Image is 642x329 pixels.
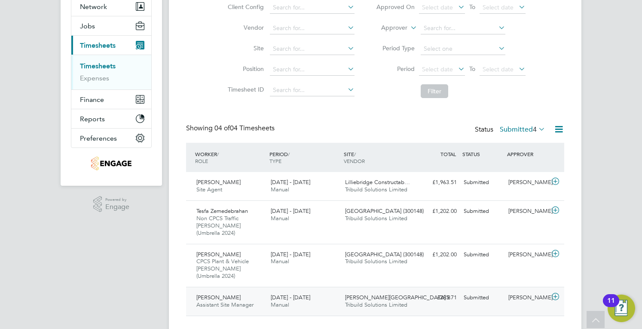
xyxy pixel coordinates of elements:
span: To [467,1,478,12]
span: Tribuild Solutions Limited [345,186,407,193]
span: Select date [483,3,514,11]
div: £285.71 [416,291,460,305]
span: [DATE] - [DATE] [271,178,310,186]
label: Approver [369,24,407,32]
input: Search for... [270,22,355,34]
div: Submitted [460,248,505,262]
span: Non CPCS Traffic [PERSON_NAME] (Umbrella 2024) [196,215,241,237]
button: Reports [71,109,151,128]
label: Site [225,44,264,52]
span: Manual [271,258,289,265]
a: Timesheets [80,62,116,70]
span: CPCS Plant & Vehicle [PERSON_NAME] (Umbrella 2024) [196,258,249,280]
input: Search for... [270,64,355,76]
div: 11 [607,301,615,312]
div: [PERSON_NAME] [505,175,550,190]
span: Engage [105,203,129,211]
span: 04 Timesheets [214,124,275,132]
span: [PERSON_NAME] [196,251,241,258]
label: Timesheet ID [225,86,264,93]
span: Jobs [80,22,95,30]
div: Submitted [460,175,505,190]
span: [GEOGRAPHIC_DATA] (300148) [345,251,424,258]
button: Timesheets [71,36,151,55]
span: To [467,63,478,74]
span: Reports [80,115,105,123]
input: Select one [421,43,505,55]
span: Tribuild Solutions Limited [345,301,407,308]
span: [GEOGRAPHIC_DATA] (300148) [345,207,424,215]
button: Finance [71,90,151,109]
label: Period [376,65,415,73]
span: Timesheets [80,41,116,49]
a: Powered byEngage [93,196,130,212]
span: / [217,151,219,157]
span: Preferences [80,134,117,142]
input: Search for... [270,84,355,96]
span: Select date [422,65,453,73]
div: [PERSON_NAME] [505,204,550,218]
div: PERIOD [267,146,342,169]
img: tribuildsolutions-logo-retina.png [91,157,131,170]
label: Period Type [376,44,415,52]
div: APPROVER [505,146,550,162]
a: Expenses [80,74,109,82]
span: Manual [271,301,289,308]
button: Open Resource Center, 11 new notifications [608,295,635,322]
span: Tribuild Solutions Limited [345,215,407,222]
div: Status [475,124,547,136]
label: Client Config [225,3,264,11]
span: Manual [271,215,289,222]
span: Manual [271,186,289,193]
span: Select date [422,3,453,11]
div: £1,963.51 [416,175,460,190]
input: Search for... [270,43,355,55]
span: Tesfa Zemedebrahan [196,207,248,215]
span: / [354,151,356,157]
div: Timesheets [71,55,151,89]
input: Search for... [270,2,355,14]
div: £1,202.00 [416,204,460,218]
span: Lilliebridge Constructab… [345,178,410,186]
button: Preferences [71,129,151,148]
span: [PERSON_NAME] [196,178,241,186]
span: 04 of [214,124,230,132]
span: ROLE [195,157,208,164]
span: Powered by [105,196,129,203]
div: Submitted [460,291,505,305]
span: TOTAL [440,151,456,157]
a: Go to home page [71,157,152,170]
div: Submitted [460,204,505,218]
span: TYPE [269,157,281,164]
label: Position [225,65,264,73]
div: £1,202.00 [416,248,460,262]
label: Approved On [376,3,415,11]
span: [PERSON_NAME][GEOGRAPHIC_DATA] 8 [345,294,450,301]
label: Submitted [500,125,545,134]
button: Jobs [71,16,151,35]
span: Finance [80,95,104,104]
span: [PERSON_NAME] [196,294,241,301]
div: [PERSON_NAME] [505,248,550,262]
input: Search for... [421,22,505,34]
button: Filter [421,84,448,98]
span: Tribuild Solutions Limited [345,258,407,265]
span: Assistant Site Manager [196,301,254,308]
span: 4 [533,125,537,134]
div: WORKER [193,146,267,169]
span: Network [80,3,107,11]
span: Site Agent [196,186,222,193]
span: [DATE] - [DATE] [271,294,310,301]
span: / [288,151,290,157]
div: [PERSON_NAME] [505,291,550,305]
span: [DATE] - [DATE] [271,251,310,258]
div: STATUS [460,146,505,162]
span: VENDOR [344,157,365,164]
div: SITE [342,146,416,169]
div: Showing [186,124,276,133]
label: Vendor [225,24,264,31]
span: Select date [483,65,514,73]
span: [DATE] - [DATE] [271,207,310,215]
